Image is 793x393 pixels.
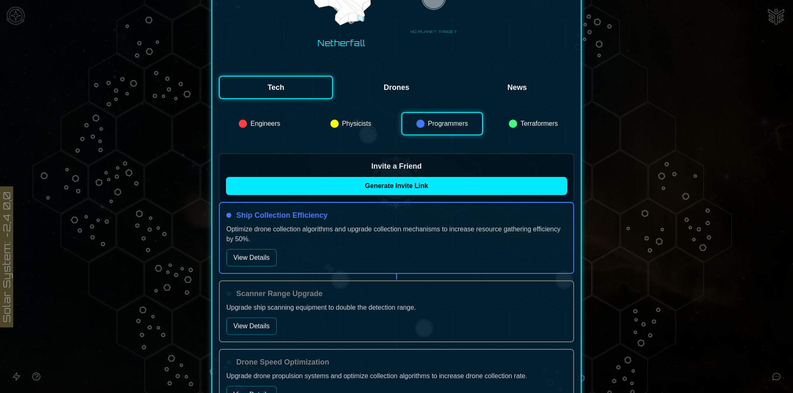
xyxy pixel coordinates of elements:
button: Engineers [219,112,300,135]
button: View Details [226,318,277,335]
button: Drones [340,76,453,99]
h4: Drone Speed Optimization [236,356,329,368]
h4: Ship Collection Efficiency [236,209,328,221]
h3: Invite a Friend [226,160,567,172]
button: View Details [226,249,277,266]
h4: Scanner Range Upgrade [236,288,323,299]
button: Physicists [310,112,392,135]
button: News [460,76,574,99]
p: Upgrade ship scanning equipment to double the detection range. [226,303,567,313]
button: Tech [219,76,333,99]
button: Programmers [401,112,483,135]
button: Generate Invite Link [226,177,567,195]
p: Optimize drone collection algorithms and upgrade collection mechanisms to increase resource gathe... [226,224,567,244]
button: Terraformers [493,112,574,135]
p: Upgrade drone propulsion systems and optimize collection algorithms to increase drone collection ... [226,371,567,381]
